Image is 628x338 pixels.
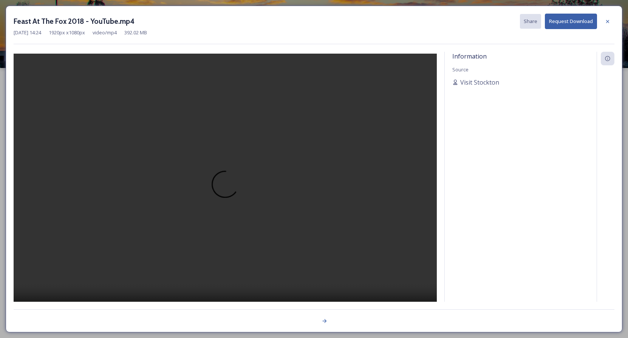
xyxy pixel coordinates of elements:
span: [DATE] 14:24 [14,29,41,36]
span: Information [452,52,487,60]
span: Source [452,66,469,73]
span: 1920 px x 1080 px [49,29,85,36]
button: Share [520,14,541,29]
button: Request Download [545,14,597,29]
h3: Feast At The Fox 2018 - YouTube.mp4 [14,16,135,27]
span: 392.02 MB [124,29,147,36]
span: video/mp4 [93,29,117,36]
span: Visit Stockton [460,78,499,87]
